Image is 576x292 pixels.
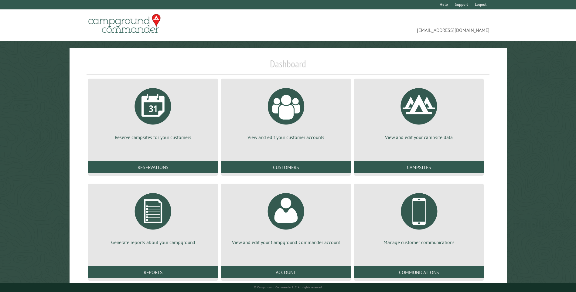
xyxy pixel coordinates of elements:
[87,12,162,36] img: Campground Commander
[221,161,351,173] a: Customers
[354,161,484,173] a: Campsites
[95,134,211,141] p: Reserve campsites for your customers
[87,58,489,75] h1: Dashboard
[228,188,344,246] a: View and edit your Campground Commander account
[88,266,218,278] a: Reports
[95,239,211,246] p: Generate reports about your campground
[354,266,484,278] a: Communications
[288,17,489,34] span: [EMAIL_ADDRESS][DOMAIN_NAME]
[361,134,477,141] p: View and edit your campsite data
[221,266,351,278] a: Account
[95,83,211,141] a: Reserve campsites for your customers
[228,239,344,246] p: View and edit your Campground Commander account
[95,188,211,246] a: Generate reports about your campground
[361,239,477,246] p: Manage customer communications
[228,83,344,141] a: View and edit your customer accounts
[88,161,218,173] a: Reservations
[361,83,477,141] a: View and edit your campsite data
[254,285,322,289] small: © Campground Commander LLC. All rights reserved.
[228,134,344,141] p: View and edit your customer accounts
[361,188,477,246] a: Manage customer communications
